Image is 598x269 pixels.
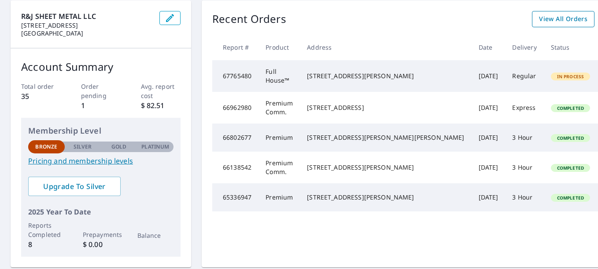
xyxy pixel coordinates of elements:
td: 3 Hour [505,183,543,211]
div: [STREET_ADDRESS][PERSON_NAME] [307,163,464,172]
td: [DATE] [472,60,506,92]
p: 1 [81,100,121,111]
a: Upgrade To Silver [28,177,121,196]
td: [DATE] [472,152,506,183]
p: Order pending [81,82,121,100]
th: Status [544,34,598,60]
p: Membership Level [28,125,173,137]
td: 65336947 [212,183,258,211]
td: 3 Hour [505,124,543,152]
p: [STREET_ADDRESS] [21,22,152,29]
div: [STREET_ADDRESS][PERSON_NAME][PERSON_NAME] [307,133,464,142]
p: Account Summary [21,59,181,75]
td: Express [505,92,543,124]
div: [STREET_ADDRESS][PERSON_NAME] [307,193,464,202]
td: 67765480 [212,60,258,92]
span: Completed [552,165,589,171]
p: R&J SHEET METAL LLC [21,11,152,22]
p: 2025 Year To Date [28,207,173,217]
span: View All Orders [539,14,587,25]
span: Upgrade To Silver [35,182,114,191]
td: 66962980 [212,92,258,124]
p: Reports Completed [28,221,65,239]
span: Completed [552,105,589,111]
td: Full House™ [258,60,300,92]
span: Completed [552,135,589,141]
th: Date [472,34,506,60]
p: Silver [74,143,92,151]
p: 35 [21,91,61,102]
p: Total order [21,82,61,91]
a: Pricing and membership levels [28,156,173,166]
td: Regular [505,60,543,92]
p: Gold [111,143,126,151]
p: [GEOGRAPHIC_DATA] [21,29,152,37]
th: Delivery [505,34,543,60]
td: Premium [258,124,300,152]
a: View All Orders [532,11,594,27]
td: [DATE] [472,183,506,211]
th: Address [300,34,471,60]
td: [DATE] [472,124,506,152]
p: $ 0.00 [83,239,119,250]
td: 3 Hour [505,152,543,183]
td: 66802677 [212,124,258,152]
p: Bronze [35,143,57,151]
span: Completed [552,195,589,201]
p: Prepayments [83,230,119,239]
th: Report # [212,34,258,60]
div: [STREET_ADDRESS] [307,103,464,112]
div: [STREET_ADDRESS][PERSON_NAME] [307,72,464,80]
p: Platinum [141,143,169,151]
p: Avg. report cost [141,82,181,100]
td: 66138542 [212,152,258,183]
td: [DATE] [472,92,506,124]
td: Premium Comm. [258,152,300,183]
p: Balance [137,231,174,240]
p: $ 82.51 [141,100,181,111]
p: Recent Orders [212,11,286,27]
td: Premium Comm. [258,92,300,124]
span: In Process [552,73,590,80]
td: Premium [258,183,300,211]
p: 8 [28,239,65,250]
th: Product [258,34,300,60]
